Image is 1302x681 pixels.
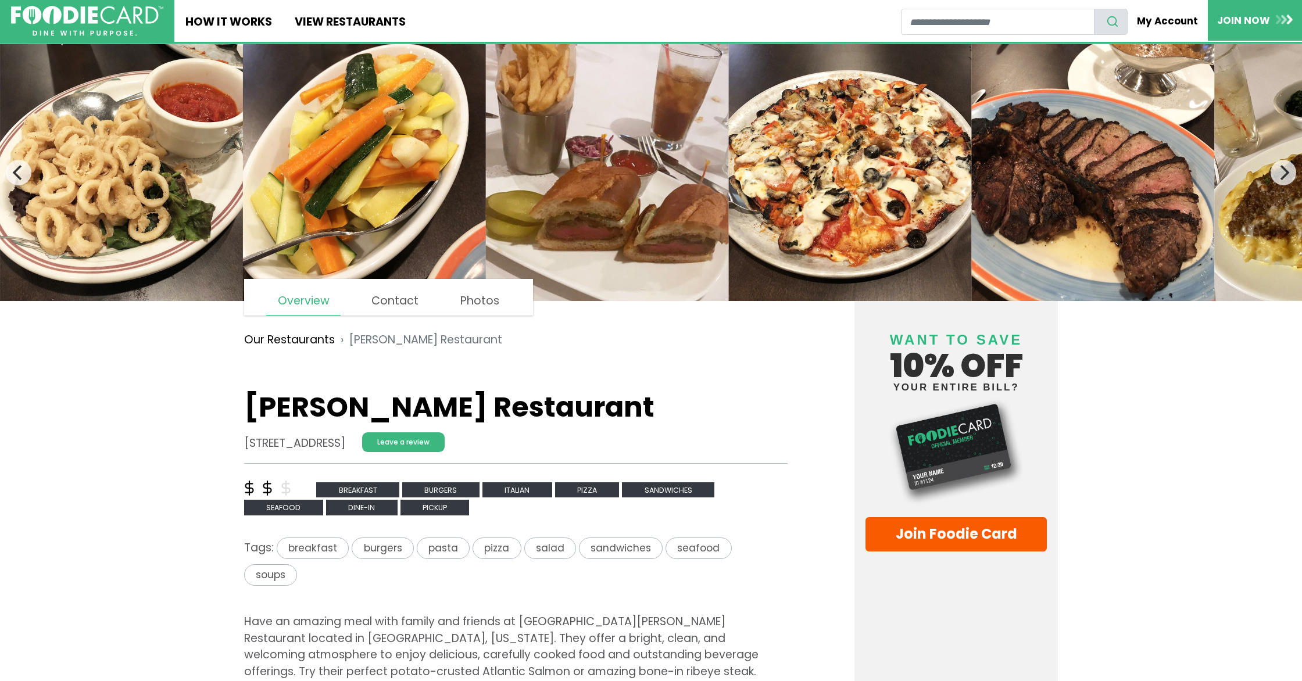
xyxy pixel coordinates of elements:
[402,482,480,498] span: burgers
[555,482,620,498] span: pizza
[352,540,416,555] a: burgers
[400,499,470,514] a: Pickup
[622,482,714,498] span: sandwiches
[1271,160,1296,185] button: Next
[666,540,731,555] a: seafood
[326,500,398,515] span: Dine-in
[524,540,579,555] a: salad
[417,537,470,559] span: pasta
[244,567,297,582] a: soups
[244,435,345,452] address: [STREET_ADDRESS]
[277,537,349,559] span: breakfast
[402,481,482,497] a: burgers
[6,160,31,185] button: Previous
[666,537,731,559] span: seafood
[244,390,788,424] h1: [PERSON_NAME] Restaurant
[266,287,340,316] a: Overview
[449,287,510,315] a: Photos
[316,482,399,498] span: breakfast
[579,540,666,555] a: sandwiches
[555,481,623,497] a: pizza
[400,500,470,515] span: Pickup
[316,481,402,497] a: breakfast
[244,279,533,316] nav: page links
[274,540,352,555] a: breakfast
[326,499,400,514] a: Dine-in
[352,537,413,559] span: burgers
[524,537,576,559] span: salad
[244,332,335,349] a: Our Restaurants
[244,499,326,514] a: seafood
[417,540,473,555] a: pasta
[473,537,521,559] span: pizza
[362,432,445,452] a: Leave a review
[622,481,714,497] a: sandwiches
[1128,8,1208,34] a: My Account
[244,564,297,586] span: soups
[865,517,1047,551] a: Join Foodie Card
[244,323,788,357] nav: breadcrumb
[1094,9,1128,35] button: search
[11,6,163,37] img: FoodieCard; Eat, Drink, Save, Donate
[360,287,430,315] a: Contact
[890,332,1022,347] span: Want to save
[473,540,524,555] a: pizza
[244,537,788,591] div: Tags:
[244,500,323,515] span: seafood
[865,398,1047,506] img: Foodie Card
[482,481,555,497] a: italian
[579,537,663,559] span: sandwiches
[865,382,1047,392] small: your entire bill?
[901,9,1094,35] input: restaurant search
[482,482,552,498] span: italian
[335,332,502,349] li: [PERSON_NAME] Restaurant
[865,317,1047,392] h4: 10% off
